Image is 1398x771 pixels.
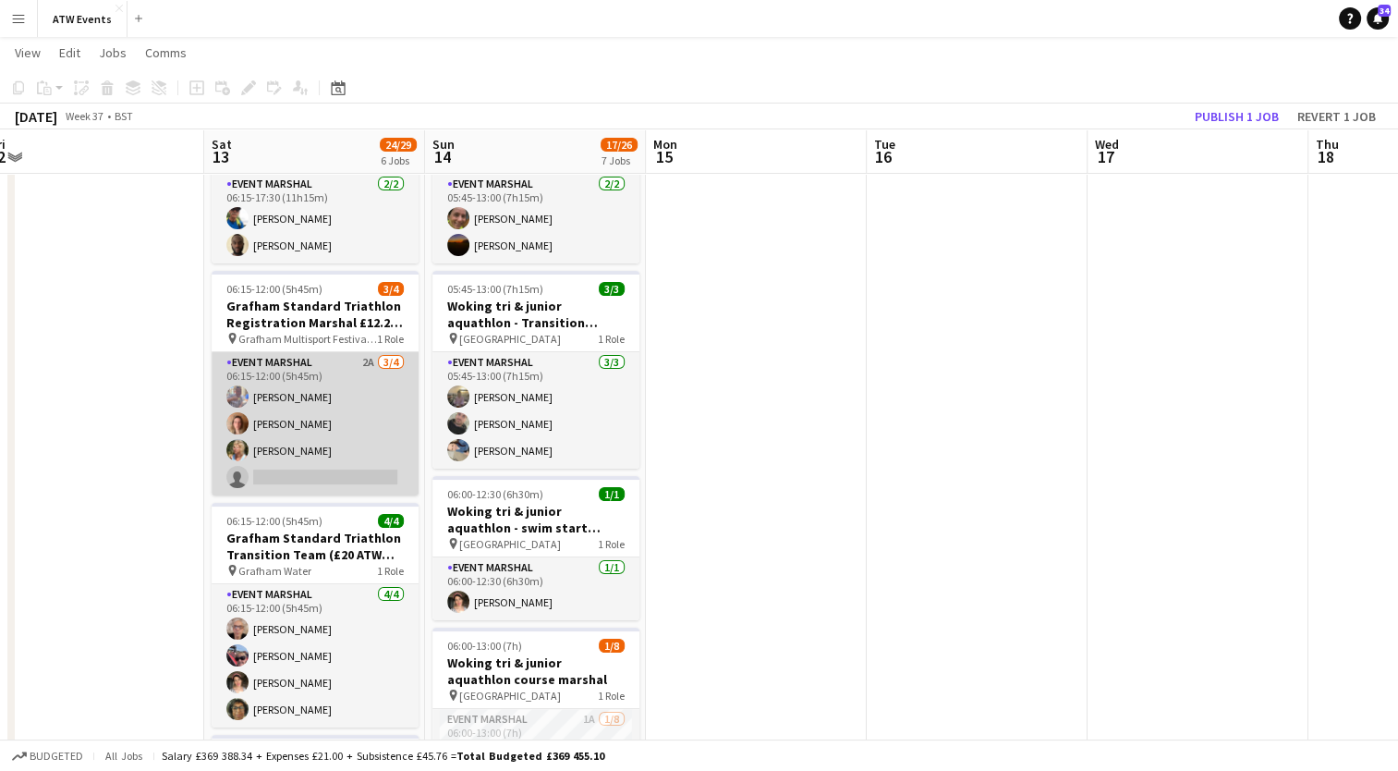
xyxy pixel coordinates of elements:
span: Grafham Multisport Festival (Pay includes free ATW race entry) [238,332,377,346]
span: 15 [650,146,677,167]
button: Revert 1 job [1290,104,1383,128]
span: Wed [1095,136,1119,153]
app-job-card: 06:00-12:30 (6h30m)1/1Woking tri & junior aquathlon - swim start marshal [GEOGRAPHIC_DATA]1 RoleE... [432,476,639,620]
h3: Woking tri & junior aquathlon - swim start marshal [432,503,639,536]
span: 13 [209,146,232,167]
span: View [15,44,41,61]
span: Budgeted [30,750,83,763]
h3: Grafham Standard Triathlon Registration Marshal £12.21 if over 21 per hour [212,298,419,331]
app-job-card: 06:15-17:30 (11h15m)2/2Brit Tri Grand Final Parking Marshal [GEOGRAPHIC_DATA]1 RoleEvent Marshal2... [212,92,419,263]
h3: Woking tri & junior aquathlon course marshal [432,655,639,688]
a: 34 [1367,7,1389,30]
span: [GEOGRAPHIC_DATA] [459,537,561,551]
span: 17 [1092,146,1119,167]
span: Grafham Water [238,564,311,578]
span: [GEOGRAPHIC_DATA] [459,332,561,346]
app-card-role: Event Marshal1/106:00-12:30 (6h30m)[PERSON_NAME] [432,557,639,620]
app-job-card: 05:45-13:00 (7h15m)2/2Woking tri & junior aquathlon - Registration marshal [GEOGRAPHIC_DATA]1 Rol... [432,92,639,263]
button: ATW Events [38,1,128,37]
div: Salary £369 388.34 + Expenses £21.00 + Subsistence £45.76 = [162,749,604,763]
span: 3/4 [378,282,404,296]
span: Comms [145,44,187,61]
span: 17/26 [601,138,638,152]
a: View [7,41,48,65]
span: 05:45-13:00 (7h15m) [447,282,543,296]
app-card-role: Event Marshal2/205:45-13:00 (7h15m)[PERSON_NAME][PERSON_NAME] [432,174,639,263]
button: Budgeted [9,746,86,766]
span: 1 Role [598,689,625,703]
span: 1 Role [598,332,625,346]
span: Week 37 [61,109,107,123]
span: 16 [871,146,895,167]
span: Mon [653,136,677,153]
span: 1 Role [377,564,404,578]
app-card-role: Event Marshal2/206:15-17:30 (11h15m)[PERSON_NAME][PERSON_NAME] [212,174,419,263]
app-job-card: 06:15-12:00 (5h45m)4/4Grafham Standard Triathlon Transition Team (£20 ATW credits per hour) Grafh... [212,503,419,728]
span: 34 [1378,5,1391,17]
span: 18 [1313,146,1339,167]
span: Sat [212,136,232,153]
button: Publish 1 job [1187,104,1286,128]
div: [DATE] [15,107,57,126]
div: 6 Jobs [381,153,416,167]
a: Jobs [91,41,134,65]
span: Jobs [99,44,127,61]
div: BST [115,109,133,123]
span: All jobs [102,749,146,763]
span: 1/1 [599,487,625,501]
span: Thu [1316,136,1339,153]
span: 06:15-12:00 (5h45m) [226,514,322,528]
span: 1 Role [377,332,404,346]
app-card-role: Event Marshal4/406:15-12:00 (5h45m)[PERSON_NAME][PERSON_NAME][PERSON_NAME][PERSON_NAME] [212,584,419,728]
app-job-card: 06:15-12:00 (5h45m)3/4Grafham Standard Triathlon Registration Marshal £12.21 if over 21 per hour ... [212,271,419,496]
app-card-role: Event Marshal2A3/406:15-12:00 (5h45m)[PERSON_NAME][PERSON_NAME][PERSON_NAME] [212,352,419,496]
span: Sun [432,136,455,153]
a: Edit [52,41,88,65]
span: 06:00-12:30 (6h30m) [447,487,543,501]
app-card-role: Event Marshal3/305:45-13:00 (7h15m)[PERSON_NAME][PERSON_NAME][PERSON_NAME] [432,352,639,469]
app-job-card: 05:45-13:00 (7h15m)3/3Woking tri & junior aquathlon - Transition marshal [GEOGRAPHIC_DATA]1 RoleE... [432,271,639,469]
span: 06:15-12:00 (5h45m) [226,282,322,296]
span: 1/8 [599,639,625,653]
span: Edit [59,44,80,61]
span: Total Budgeted £369 455.10 [456,749,604,763]
h3: Woking tri & junior aquathlon - Transition marshal [432,298,639,331]
span: [GEOGRAPHIC_DATA] [459,689,561,703]
span: Tue [874,136,895,153]
span: 4/4 [378,514,404,528]
span: 1 Role [598,537,625,551]
div: 7 Jobs [602,153,637,167]
a: Comms [138,41,194,65]
h3: Grafham Standard Triathlon Transition Team (£20 ATW credits per hour) [212,530,419,563]
span: 24/29 [380,138,417,152]
span: 06:00-13:00 (7h) [447,639,522,653]
span: 3/3 [599,282,625,296]
span: 14 [430,146,455,167]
